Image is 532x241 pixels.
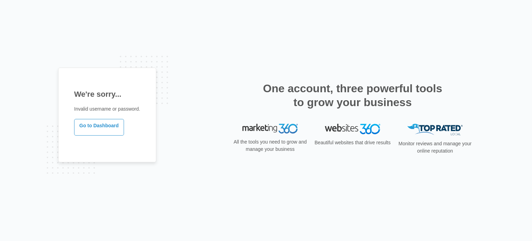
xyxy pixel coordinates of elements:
p: Invalid username or password. [74,105,140,113]
img: Websites 360 [325,124,380,134]
img: Marketing 360 [242,124,298,134]
p: Beautiful websites that drive results [314,139,391,146]
h2: One account, three powerful tools to grow your business [261,81,444,109]
a: Go to Dashboard [74,119,124,136]
p: Monitor reviews and manage your online reputation [396,140,474,155]
p: All the tools you need to grow and manage your business [231,138,309,153]
h1: We're sorry... [74,88,140,100]
img: Top Rated Local [407,124,463,135]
